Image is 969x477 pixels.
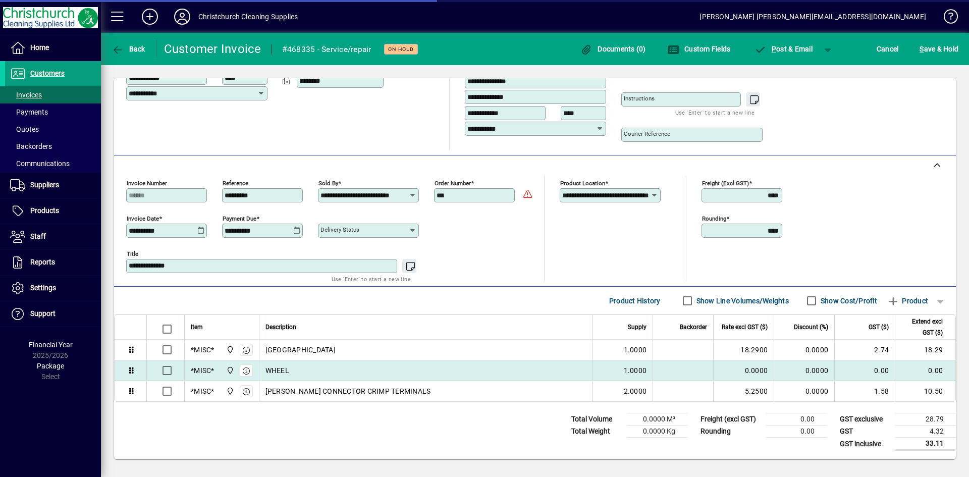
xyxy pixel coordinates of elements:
[224,386,235,397] span: Christchurch Cleaning Supplies Ltd
[680,322,707,333] span: Backorder
[695,426,766,438] td: Rounding
[332,273,411,285] mat-hint: Use 'Enter' to start a new line
[37,362,64,370] span: Package
[920,45,924,53] span: S
[30,284,56,292] span: Settings
[720,386,768,396] div: 5.2500
[5,224,101,249] a: Staff
[166,8,198,26] button: Profile
[766,426,827,438] td: 0.00
[766,413,827,426] td: 0.00
[675,107,755,118] mat-hint: Use 'Enter' to start a new line
[388,46,414,52] span: On hold
[435,180,471,187] mat-label: Order number
[624,95,655,102] mat-label: Instructions
[30,69,65,77] span: Customers
[877,41,899,57] span: Cancel
[5,250,101,275] a: Reports
[667,45,731,53] span: Custom Fields
[835,426,895,438] td: GST
[566,413,627,426] td: Total Volume
[224,344,235,355] span: Christchurch Cleaning Supplies Ltd
[834,360,895,381] td: 0.00
[5,138,101,155] a: Backorders
[694,296,789,306] label: Show Line Volumes/Weights
[749,40,818,58] button: Post & Email
[10,108,48,116] span: Payments
[5,86,101,103] a: Invoices
[936,2,956,35] a: Knowledge Base
[605,292,665,310] button: Product History
[5,103,101,121] a: Payments
[834,381,895,401] td: 1.58
[869,322,889,333] span: GST ($)
[834,340,895,360] td: 2.74
[720,365,768,376] div: 0.0000
[265,345,336,355] span: [GEOGRAPHIC_DATA]
[5,121,101,138] a: Quotes
[320,226,359,233] mat-label: Delivery status
[774,340,834,360] td: 0.0000
[5,198,101,224] a: Products
[127,250,138,257] mat-label: Title
[127,215,159,222] mat-label: Invoice date
[10,160,70,168] span: Communications
[895,381,955,401] td: 10.50
[702,180,749,187] mat-label: Freight (excl GST)
[30,309,56,317] span: Support
[695,413,766,426] td: Freight (excl GST)
[624,345,647,355] span: 1.0000
[5,301,101,327] a: Support
[887,293,928,309] span: Product
[10,142,52,150] span: Backorders
[609,293,661,309] span: Product History
[191,322,203,333] span: Item
[224,365,235,376] span: Christchurch Cleaning Supplies Ltd
[560,180,605,187] mat-label: Product location
[774,381,834,401] td: 0.0000
[835,438,895,450] td: GST inclusive
[754,45,813,53] span: ost & Email
[874,40,901,58] button: Cancel
[774,360,834,381] td: 0.0000
[627,426,687,438] td: 0.0000 Kg
[624,365,647,376] span: 1.0000
[819,296,877,306] label: Show Cost/Profit
[30,232,46,240] span: Staff
[699,9,926,25] div: [PERSON_NAME] [PERSON_NAME][EMAIL_ADDRESS][DOMAIN_NAME]
[223,215,256,222] mat-label: Payment due
[265,365,289,376] span: WHEEL
[882,292,933,310] button: Product
[901,316,943,338] span: Extend excl GST ($)
[895,413,956,426] td: 28.79
[30,181,59,189] span: Suppliers
[5,173,101,198] a: Suppliers
[5,276,101,301] a: Settings
[265,386,431,396] span: [PERSON_NAME] CONNECTOR CRIMP TERMINALS
[917,40,961,58] button: Save & Hold
[665,40,733,58] button: Custom Fields
[772,45,776,53] span: P
[720,345,768,355] div: 18.2900
[164,41,261,57] div: Customer Invoice
[624,130,670,137] mat-label: Courier Reference
[895,340,955,360] td: 18.29
[5,155,101,172] a: Communications
[30,258,55,266] span: Reports
[112,45,145,53] span: Back
[101,40,156,58] app-page-header-button: Back
[835,413,895,426] td: GST exclusive
[702,215,726,222] mat-label: Rounding
[318,180,338,187] mat-label: Sold by
[624,386,647,396] span: 2.0000
[127,180,167,187] mat-label: Invoice number
[580,45,646,53] span: Documents (0)
[282,41,371,58] div: #468335 - Service/repair
[566,426,627,438] td: Total Weight
[265,322,296,333] span: Description
[10,125,39,133] span: Quotes
[223,180,248,187] mat-label: Reference
[578,40,649,58] button: Documents (0)
[895,438,956,450] td: 33.11
[628,322,647,333] span: Supply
